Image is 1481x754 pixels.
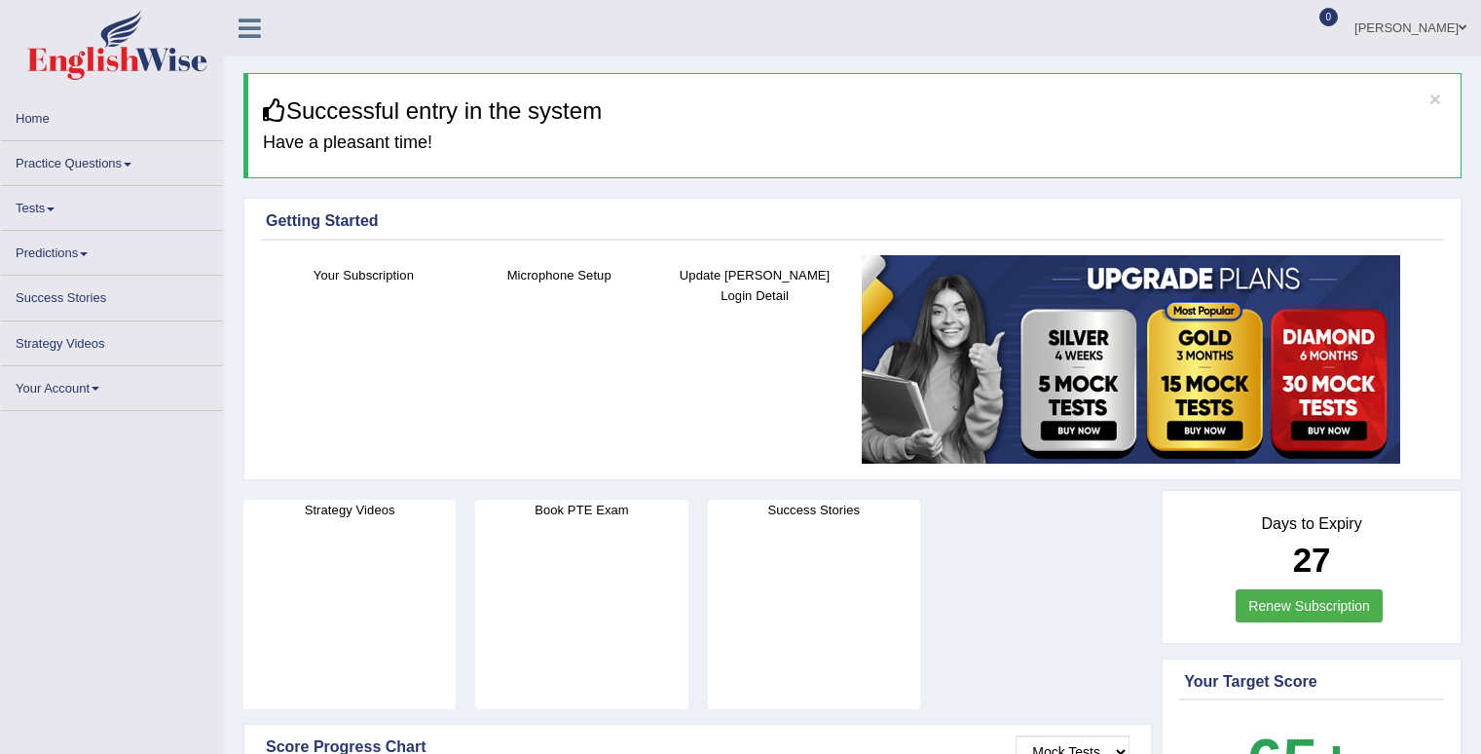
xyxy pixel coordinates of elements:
[1,231,223,269] a: Predictions
[1319,8,1339,26] span: 0
[475,500,687,520] h4: Book PTE Exam
[1429,89,1441,109] button: ×
[263,98,1446,124] h3: Successful entry in the system
[263,133,1446,153] h4: Have a pleasant time!
[862,255,1400,464] img: small5.jpg
[266,209,1439,233] div: Getting Started
[1236,589,1383,622] a: Renew Subscription
[471,265,648,285] h4: Microphone Setup
[243,500,456,520] h4: Strategy Videos
[1,276,223,314] a: Success Stories
[1184,515,1439,533] h4: Days to Expiry
[708,500,920,520] h4: Success Stories
[1184,670,1439,694] div: Your Target Score
[276,265,452,285] h4: Your Subscription
[1,96,223,134] a: Home
[1,141,223,179] a: Practice Questions
[1,366,223,404] a: Your Account
[1293,541,1331,579] b: 27
[667,265,843,306] h4: Update [PERSON_NAME] Login Detail
[1,186,223,224] a: Tests
[1,321,223,359] a: Strategy Videos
